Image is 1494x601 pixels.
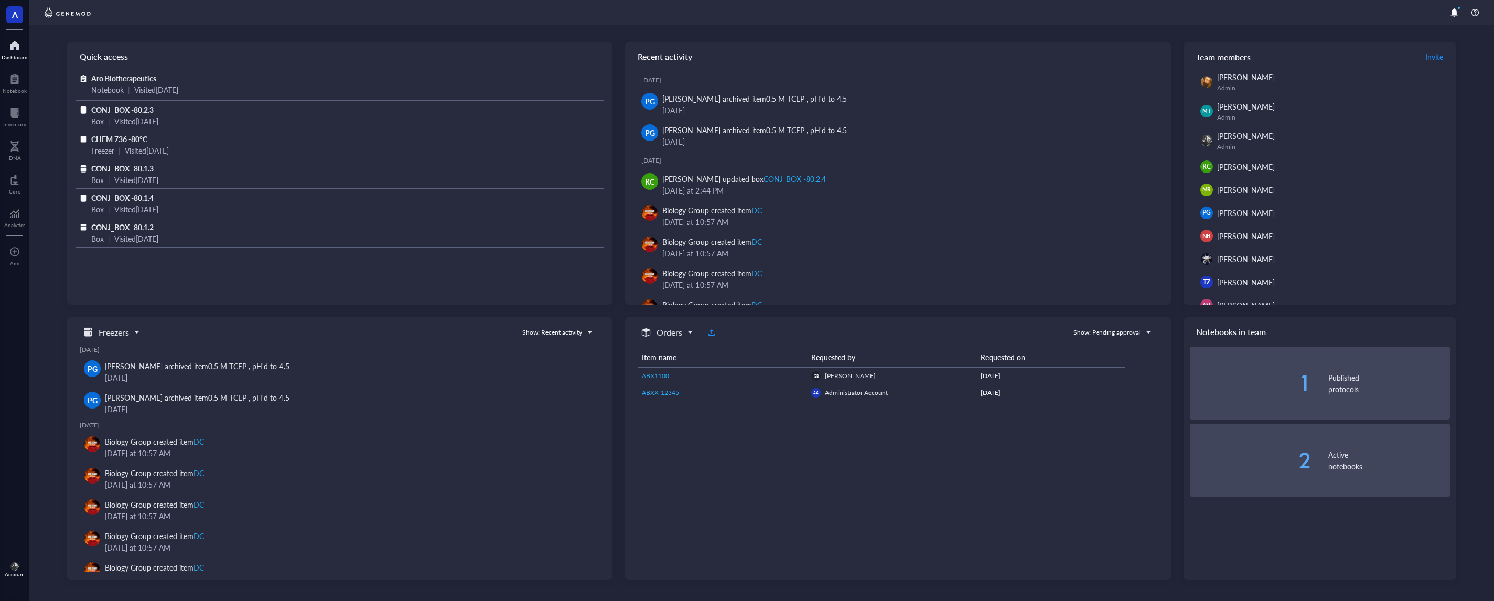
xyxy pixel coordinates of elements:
[662,93,847,104] div: [PERSON_NAME] archived item
[981,371,1121,381] div: [DATE]
[766,93,847,104] div: 0.5 M TCEP , pH'd to 4.5
[194,531,204,541] div: DC
[91,104,154,115] span: CONJ_BOX -80.2.3
[1073,328,1141,337] div: Show: Pending approval
[67,42,612,71] div: Quick access
[91,73,156,83] span: Aro Biotherapeutics
[1202,208,1211,218] span: PG
[1217,162,1275,172] span: [PERSON_NAME]
[105,436,204,447] div: Biology Group created item
[642,205,658,221] img: e3b8e2f9-2f7f-49fa-a8fb-4d0ab0feffc4.jpeg
[9,155,21,161] div: DNA
[1217,231,1275,241] span: [PERSON_NAME]
[641,76,1162,84] div: [DATE]
[91,222,154,232] span: CONJ_BOX -80.1.2
[91,233,104,244] div: Box
[108,203,110,215] div: |
[1202,301,1210,309] span: AN
[42,6,93,19] img: genemod-logo
[1190,373,1312,394] div: 1
[981,388,1121,398] div: [DATE]
[208,392,289,403] div: 0.5 M TCEP , pH'd to 4.5
[1217,143,1446,151] div: Admin
[645,127,655,138] span: PG
[80,421,600,430] div: [DATE]
[105,403,592,415] div: [DATE]
[194,499,204,510] div: DC
[1202,232,1211,241] span: NB
[638,348,807,367] th: Item name
[662,236,761,248] div: Biology Group created item
[1425,48,1444,65] button: Invite
[105,447,592,459] div: [DATE] at 10:57 AM
[105,360,289,372] div: [PERSON_NAME] archived item
[662,124,847,136] div: [PERSON_NAME] archived item
[1425,51,1443,62] span: Invite
[3,88,27,94] div: Notebook
[625,42,1170,71] div: Recent activity
[1184,42,1456,71] div: Team members
[119,145,121,156] div: |
[84,436,100,452] img: e3b8e2f9-2f7f-49fa-a8fb-4d0ab0feffc4.jpeg
[84,468,100,484] img: e3b8e2f9-2f7f-49fa-a8fb-4d0ab0feffc4.jpeg
[662,173,825,185] div: [PERSON_NAME] updated box
[80,526,600,557] a: Biology Group created itemDC[DATE] at 10:57 AM
[766,125,847,135] div: 0.5 M TCEP , pH'd to 4.5
[108,115,110,127] div: |
[88,394,98,406] span: PG
[1328,449,1450,472] div: Active notebooks
[976,348,1125,367] th: Requested on
[633,232,1162,263] a: Biology Group created itemDC[DATE] at 10:57 AM
[105,467,204,479] div: Biology Group created item
[80,432,600,463] a: Biology Group created itemDC[DATE] at 10:57 AM
[108,174,110,186] div: |
[751,237,762,247] div: DC
[662,205,761,216] div: Biology Group created item
[105,392,289,403] div: [PERSON_NAME] archived item
[1201,135,1212,146] img: 194d251f-2f82-4463-8fb8-8f750e7a68d2.jpeg
[642,268,658,284] img: e3b8e2f9-2f7f-49fa-a8fb-4d0ab0feffc4.jpeg
[825,388,888,397] span: Administrator Account
[12,8,18,21] span: A
[1217,113,1446,122] div: Admin
[91,203,104,215] div: Box
[657,326,682,339] h5: Orders
[88,363,98,374] span: PG
[1217,208,1275,218] span: [PERSON_NAME]
[3,104,26,127] a: Inventory
[91,84,124,95] div: Notebook
[91,115,104,127] div: Box
[662,248,1154,259] div: [DATE] at 10:57 AM
[1201,76,1212,88] img: 92be2d46-9bf5-4a00-a52c-ace1721a4f07.jpeg
[1202,107,1210,115] span: MT
[105,372,592,383] div: [DATE]
[9,171,20,195] a: Core
[633,263,1162,295] a: Biology Group created itemDC[DATE] at 10:57 AM
[1190,450,1312,471] div: 2
[1217,131,1275,141] span: [PERSON_NAME]
[645,95,655,107] span: PG
[128,84,130,95] div: |
[125,145,169,156] div: Visited [DATE]
[642,371,803,381] a: ABX1100
[1217,101,1275,112] span: [PERSON_NAME]
[91,145,114,156] div: Freezer
[825,371,876,380] span: [PERSON_NAME]
[662,279,1154,291] div: [DATE] at 10:57 AM
[4,222,25,228] div: Analytics
[91,163,154,174] span: CONJ_BOX -80.1.3
[1217,254,1275,264] span: [PERSON_NAME]
[2,37,28,60] a: Dashboard
[2,54,28,60] div: Dashboard
[642,237,658,252] img: e3b8e2f9-2f7f-49fa-a8fb-4d0ab0feffc4.jpeg
[1203,277,1210,287] span: TZ
[134,84,178,95] div: Visited [DATE]
[3,121,26,127] div: Inventory
[80,495,600,526] a: Biology Group created itemDC[DATE] at 10:57 AM
[642,388,803,398] a: ABXX-12345
[751,268,762,278] div: DC
[84,531,100,546] img: e3b8e2f9-2f7f-49fa-a8fb-4d0ab0feffc4.jpeg
[114,115,158,127] div: Visited [DATE]
[1328,372,1450,395] div: Published protocols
